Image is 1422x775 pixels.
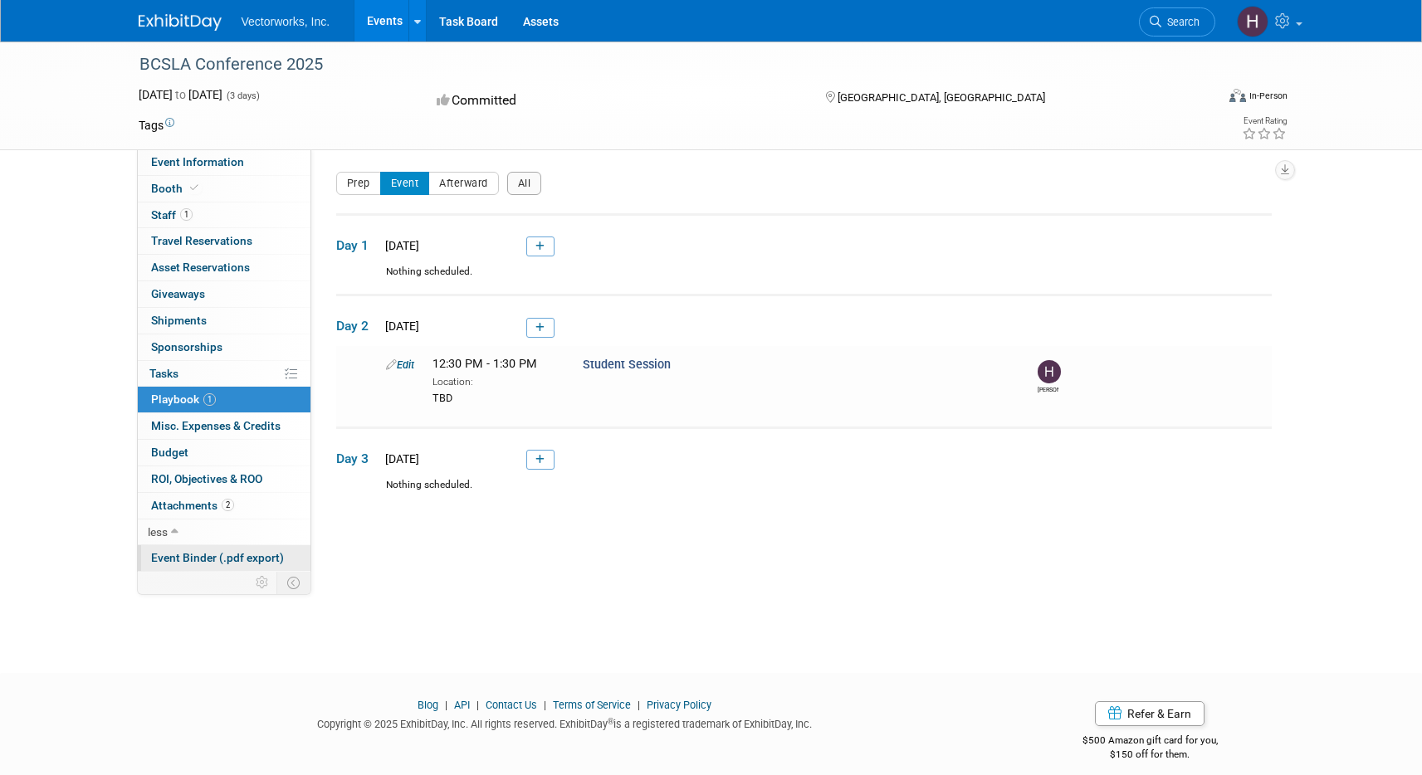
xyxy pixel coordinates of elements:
[380,172,430,195] button: Event
[553,699,631,711] a: Terms of Service
[454,699,470,711] a: API
[138,202,310,228] a: Staff1
[151,182,202,195] span: Booth
[151,472,262,485] span: ROI, Objectives & ROO
[134,50,1190,80] div: BCSLA Conference 2025
[138,493,310,519] a: Attachments2
[138,440,310,465] a: Budget
[148,525,168,539] span: less
[151,234,252,247] span: Travel Reservations
[1242,117,1287,125] div: Event Rating
[428,172,499,195] button: Afterward
[138,519,310,545] a: less
[138,334,310,360] a: Sponsorships
[1117,86,1288,111] div: Event Format
[336,265,1272,294] div: Nothing scheduled.
[432,389,558,406] div: TBD
[138,228,310,254] a: Travel Reservations
[432,86,799,115] div: Committed
[336,317,378,335] span: Day 2
[151,261,250,274] span: Asset Reservations
[248,572,277,593] td: Personalize Event Tab Strip
[472,699,483,711] span: |
[138,308,310,334] a: Shipments
[1237,6,1268,37] img: Henry Amogu
[139,88,222,101] span: [DATE] [DATE]
[151,208,193,222] span: Staff
[151,314,207,327] span: Shipments
[1095,701,1205,726] a: Refer & Earn
[151,287,205,300] span: Giveaways
[138,149,310,175] a: Event Information
[138,281,310,307] a: Giveaways
[138,255,310,280] a: Asset Reservations
[151,499,234,512] span: Attachments
[336,478,1272,507] div: Nothing scheduled.
[540,699,550,711] span: |
[242,15,330,28] span: Vectorworks, Inc.
[1139,7,1215,37] a: Search
[441,699,452,711] span: |
[149,367,178,380] span: Tasks
[633,699,644,711] span: |
[151,155,244,168] span: Event Information
[151,419,281,432] span: Misc. Expenses & Credits
[1249,90,1288,102] div: In-Person
[139,713,992,732] div: Copyright © 2025 ExhibitDay, Inc. All rights reserved. ExhibitDay is a registered trademark of Ex...
[1038,360,1061,383] img: Henry Amogu
[380,452,419,465] span: [DATE]
[380,239,419,252] span: [DATE]
[1016,748,1284,762] div: $150 off for them.
[647,699,711,711] a: Privacy Policy
[180,208,193,221] span: 1
[418,699,438,711] a: Blog
[222,499,234,511] span: 2
[380,319,419,333] span: [DATE]
[1016,723,1284,761] div: $500 Amazon gift card for you,
[486,699,537,711] a: Contact Us
[386,358,414,371] a: Edit
[151,446,188,459] span: Budget
[336,172,381,195] button: Prep
[1161,16,1200,28] span: Search
[138,387,310,412] a: Playbook1
[276,572,310,593] td: Toggle Event Tabs
[608,717,613,726] sup: ®
[225,90,260,101] span: (3 days)
[507,172,542,195] button: All
[432,373,558,389] div: Location:
[139,14,222,31] img: ExhibitDay
[173,88,188,101] span: to
[151,340,222,353] span: Sponsorships
[583,358,671,372] span: Student Session
[336,450,378,468] span: Day 3
[138,545,310,571] a: Event Binder (.pdf export)
[138,466,310,492] a: ROI, Objectives & ROO
[151,392,216,406] span: Playbook
[151,551,284,564] span: Event Binder (.pdf export)
[190,183,198,193] i: Booth reservation complete
[203,393,216,406] span: 1
[139,117,174,134] td: Tags
[138,413,310,439] a: Misc. Expenses & Credits
[838,91,1045,104] span: [GEOGRAPHIC_DATA], [GEOGRAPHIC_DATA]
[138,361,310,387] a: Tasks
[1038,383,1058,394] div: Henry Amogu
[432,357,537,371] span: 12:30 PM - 1:30 PM
[336,236,378,255] span: Day 1
[1229,89,1246,102] img: Format-Inperson.png
[138,176,310,202] a: Booth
